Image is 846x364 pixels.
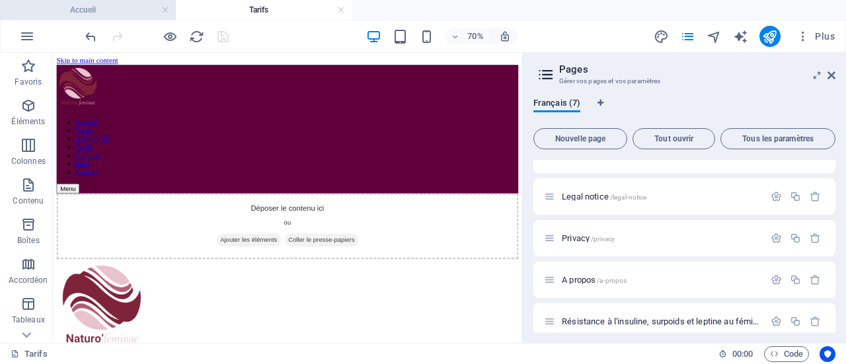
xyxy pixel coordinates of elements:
[558,317,764,326] div: Résistance à l'insuline, surpoids et leptine au féminin
[707,29,722,44] i: Navigateur
[83,28,98,44] button: undo
[771,274,782,285] div: Paramètres
[562,192,646,201] span: Cliquez pour ouvrir la page.
[562,275,627,285] span: Cliquez pour ouvrir la page.
[176,3,352,17] h4: Tarifs
[162,28,178,44] button: Cliquez ici pour quitter le mode Aperçu et poursuivre l'édition.
[770,346,803,362] span: Code
[559,63,835,75] h2: Pages
[11,156,46,166] p: Colonnes
[810,316,821,327] div: Supprimer
[680,29,695,44] i: Pages (Ctrl+Alt+S)
[732,346,753,362] span: 00 00
[5,5,93,17] a: Skip to main content
[5,201,665,295] div: Déposer le contenu ici
[11,116,45,127] p: Éléments
[707,28,722,44] button: navigator
[654,28,670,44] button: design
[610,194,647,201] span: /legal-notice
[499,30,511,42] i: Lors du redimensionnement, ajuster automatiquement le niveau de zoom en fonction de l'appareil sé...
[764,346,809,362] button: Code
[762,29,777,44] i: Publier
[638,135,709,143] span: Tout ouvrir
[720,128,835,149] button: Tous les paramètres
[733,28,749,44] button: text_generator
[654,29,669,44] i: Design (Ctrl+Alt+Y)
[539,135,621,143] span: Nouvelle page
[188,28,204,44] button: reload
[718,346,753,362] h6: Durée de la session
[11,346,48,362] a: Cliquez pour annuler la sélection. Double-cliquez pour ouvrir Pages.
[597,277,627,284] span: /a-propos
[558,275,764,284] div: A propos/a-propos
[790,191,801,202] div: Dupliquer
[791,26,840,47] button: Plus
[533,95,580,114] span: Français (7)
[633,128,715,149] button: Tout ouvrir
[733,29,748,44] i: AI Writer
[331,258,437,277] span: Coller le presse-papiers
[820,346,835,362] button: Usercentrics
[189,29,204,44] i: Actualiser la page
[810,191,821,202] div: Supprimer
[533,128,627,149] button: Nouvelle page
[234,258,326,277] span: Ajouter les éléments
[759,26,781,47] button: publish
[562,233,615,243] span: Cliquez pour ouvrir la page.
[726,135,829,143] span: Tous les paramètres
[796,30,835,43] span: Plus
[591,235,615,242] span: /privacy
[558,192,764,201] div: Legal notice/legal-notice
[790,274,801,285] div: Dupliquer
[12,314,45,325] p: Tableaux
[465,28,486,44] h6: 70%
[742,349,744,359] span: :
[558,234,764,242] div: Privacy/privacy
[13,196,44,206] p: Contenu
[533,98,835,123] div: Onglets langues
[790,316,801,327] div: Dupliquer
[445,28,492,44] button: 70%
[810,233,821,244] div: Supprimer
[83,29,98,44] i: Annuler : Dupliquer les éléments (Ctrl+Z)
[771,316,782,327] div: Paramètres
[9,275,48,285] p: Accordéon
[559,75,809,87] h3: Gérer vos pages et vos paramètres
[17,235,40,246] p: Boîtes
[680,28,696,44] button: pages
[771,233,782,244] div: Paramètres
[771,191,782,202] div: Paramètres
[15,77,42,87] p: Favoris
[790,233,801,244] div: Dupliquer
[810,274,821,285] div: Supprimer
